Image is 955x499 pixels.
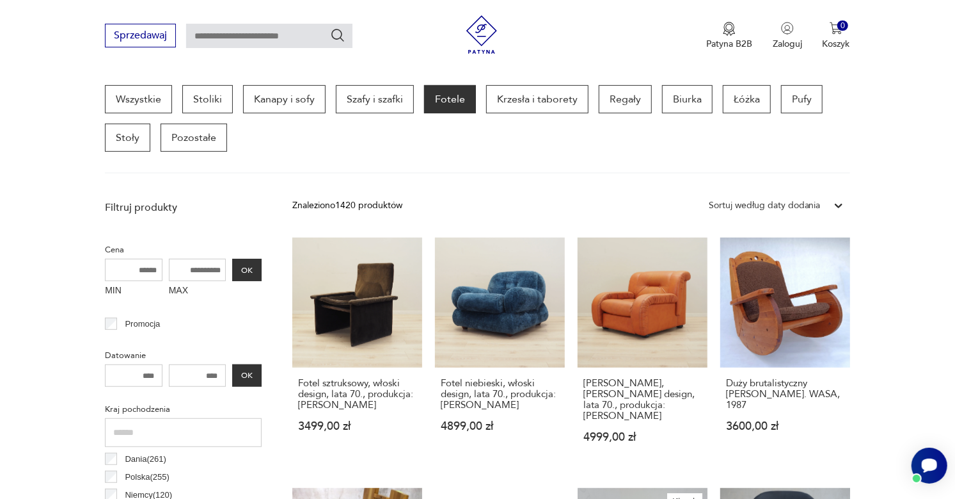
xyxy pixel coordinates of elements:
[424,85,476,113] a: Fotele
[583,432,702,443] p: 4999,00 zł
[336,85,414,113] a: Szafy i szafki
[243,85,326,113] a: Kanapy i sofy
[723,22,736,36] img: Ikona medalu
[441,378,559,411] h3: Fotel niebieski, włoski design, lata 70., produkcja: [PERSON_NAME]
[105,348,262,363] p: Datowanie
[706,38,752,50] p: Patyna B2B
[583,378,702,421] h3: [PERSON_NAME], [PERSON_NAME] design, lata 70., produkcja: [PERSON_NAME]
[232,364,262,387] button: OK
[662,85,713,113] a: Biurka
[105,24,176,47] button: Sprzedawaj
[578,238,707,468] a: Fotel rudy, duński design, lata 70., produkcja: Dania[PERSON_NAME], [PERSON_NAME] design, lata 70...
[182,85,233,113] a: Stoliki
[773,38,802,50] p: Zaloguj
[781,85,823,113] a: Pufy
[161,124,227,152] a: Pozostałe
[462,15,501,54] img: Patyna - sklep z meblami i dekoracjami vintage
[125,470,169,484] p: Polska ( 255 )
[823,38,850,50] p: Koszyk
[330,28,345,43] button: Szukaj
[292,199,402,213] div: Znaleziono 1420 produktów
[830,22,842,35] img: Ikona koszyka
[125,452,166,466] p: Dania ( 261 )
[105,281,162,302] label: MIN
[105,32,176,41] a: Sprzedawaj
[105,243,262,257] p: Cena
[706,22,752,50] button: Patyna B2B
[837,20,848,31] div: 0
[125,317,160,331] p: Promocja
[912,448,947,484] iframe: Smartsupp widget button
[723,85,771,113] a: Łóżka
[292,238,422,468] a: Fotel sztruksowy, włoski design, lata 70., produkcja: WłochyFotel sztruksowy, włoski design, lata...
[823,22,850,50] button: 0Koszyk
[105,124,150,152] a: Stoły
[298,378,416,411] h3: Fotel sztruksowy, włoski design, lata 70., produkcja: [PERSON_NAME]
[720,238,850,468] a: Duży brutalistyczny fotel bujany. WASA, 1987Duży brutalistyczny [PERSON_NAME]. WASA, 19873600,00 zł
[435,238,565,468] a: Fotel niebieski, włoski design, lata 70., produkcja: WłochyFotel niebieski, włoski design, lata 7...
[709,199,821,213] div: Sortuj według daty dodania
[706,22,752,50] a: Ikona medaluPatyna B2B
[105,402,262,416] p: Kraj pochodzenia
[726,421,844,432] p: 3600,00 zł
[169,281,226,302] label: MAX
[599,85,652,113] a: Regały
[726,378,844,411] h3: Duży brutalistyczny [PERSON_NAME]. WASA, 1987
[232,259,262,281] button: OK
[105,200,262,215] p: Filtruj produkty
[441,421,559,432] p: 4899,00 zł
[298,421,416,432] p: 3499,00 zł
[105,85,172,113] a: Wszystkie
[781,22,794,35] img: Ikonka użytkownika
[486,85,588,113] a: Krzesła i taborety
[773,22,802,50] button: Zaloguj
